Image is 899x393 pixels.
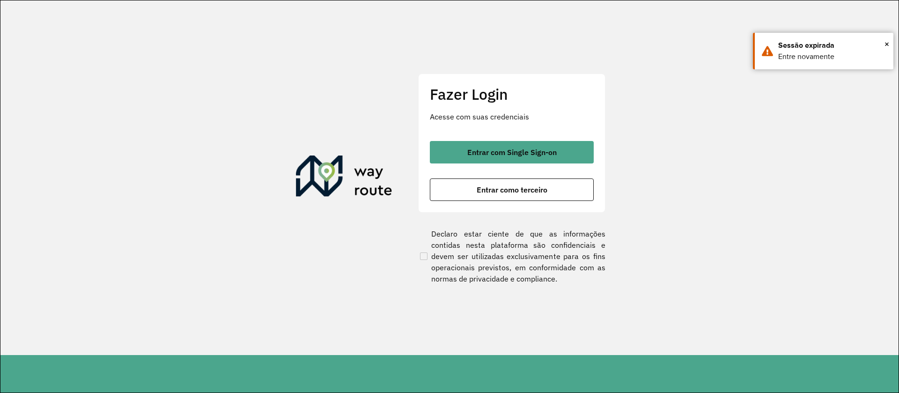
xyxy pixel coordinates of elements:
div: Entre novamente [778,51,886,62]
p: Acesse com suas credenciais [430,111,594,122]
img: Roteirizador AmbevTech [296,156,392,200]
button: button [430,141,594,163]
span: Entrar como terceiro [477,186,547,193]
h2: Fazer Login [430,85,594,103]
span: × [884,37,889,51]
button: button [430,178,594,201]
button: Close [884,37,889,51]
label: Declaro estar ciente de que as informações contidas nesta plataforma são confidenciais e devem se... [418,228,605,284]
span: Entrar com Single Sign-on [467,148,557,156]
div: Sessão expirada [778,40,886,51]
